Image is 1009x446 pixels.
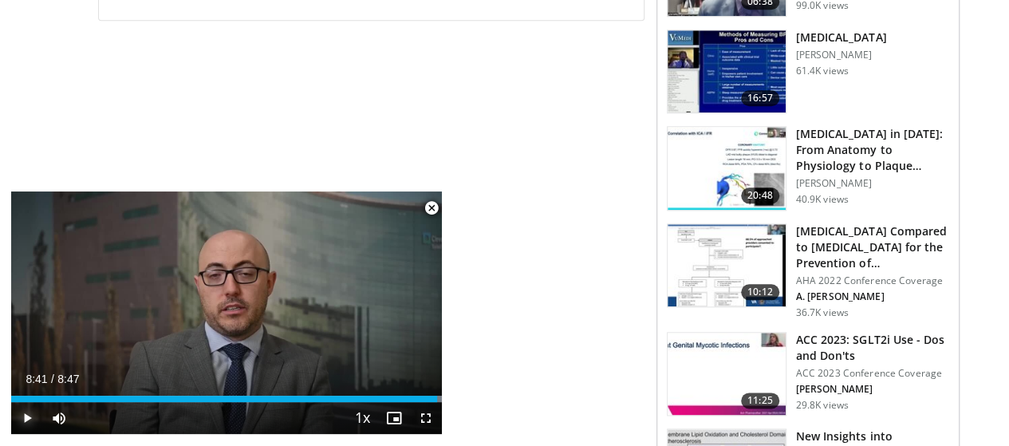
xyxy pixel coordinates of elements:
video-js: Video Player [11,191,442,435]
span: 20:48 [741,187,779,203]
a: 20:48 [MEDICAL_DATA] in [DATE]: From Anatomy to Physiology to Plaque Burden and … [PERSON_NAME] 4... [667,126,949,211]
span: 8:47 [57,373,79,385]
h3: ACC 2023: SGLT2i Use - Dos and Don'ts [796,332,949,364]
h3: [MEDICAL_DATA] [796,30,887,45]
span: 11:25 [741,393,779,409]
p: 61.4K views [796,65,849,77]
span: / [51,373,54,385]
span: 8:41 [26,373,47,385]
p: 40.9K views [796,193,849,206]
img: 7c0f9b53-1609-4588-8498-7cac8464d722.150x105_q85_crop-smart_upscale.jpg [668,224,786,307]
button: Play [11,402,43,434]
img: 823da73b-7a00-425d-bb7f-45c8b03b10c3.150x105_q85_crop-smart_upscale.jpg [668,127,786,210]
span: 16:57 [741,90,779,106]
button: Mute [43,402,75,434]
h3: [MEDICAL_DATA] Compared to [MEDICAL_DATA] for the Prevention of… [796,223,949,271]
p: A. [PERSON_NAME] [796,290,949,303]
p: ACC 2023 Conference Coverage [796,367,949,380]
p: [PERSON_NAME] [796,49,887,61]
a: 10:12 [MEDICAL_DATA] Compared to [MEDICAL_DATA] for the Prevention of… AHA 2022 Conference Covera... [667,223,949,319]
img: a92b9a22-396b-4790-a2bb-5028b5f4e720.150x105_q85_crop-smart_upscale.jpg [668,30,786,113]
p: 36.7K views [796,306,849,319]
button: Close [416,191,447,225]
img: 9258cdf1-0fbf-450b-845f-99397d12d24a.150x105_q85_crop-smart_upscale.jpg [668,333,786,416]
button: Fullscreen [410,402,442,434]
p: [PERSON_NAME] [796,383,949,396]
div: Progress Bar [11,396,442,402]
button: Enable picture-in-picture mode [378,402,410,434]
p: AHA 2022 Conference Coverage [796,274,949,287]
span: 10:12 [741,284,779,300]
p: [PERSON_NAME] [796,177,949,190]
h3: [MEDICAL_DATA] in [DATE]: From Anatomy to Physiology to Plaque Burden and … [796,126,949,174]
a: 11:25 ACC 2023: SGLT2i Use - Dos and Don'ts ACC 2023 Conference Coverage [PERSON_NAME] 29.8K views [667,332,949,416]
button: Playback Rate [346,402,378,434]
a: 16:57 [MEDICAL_DATA] [PERSON_NAME] 61.4K views [667,30,949,114]
p: 29.8K views [796,399,849,412]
